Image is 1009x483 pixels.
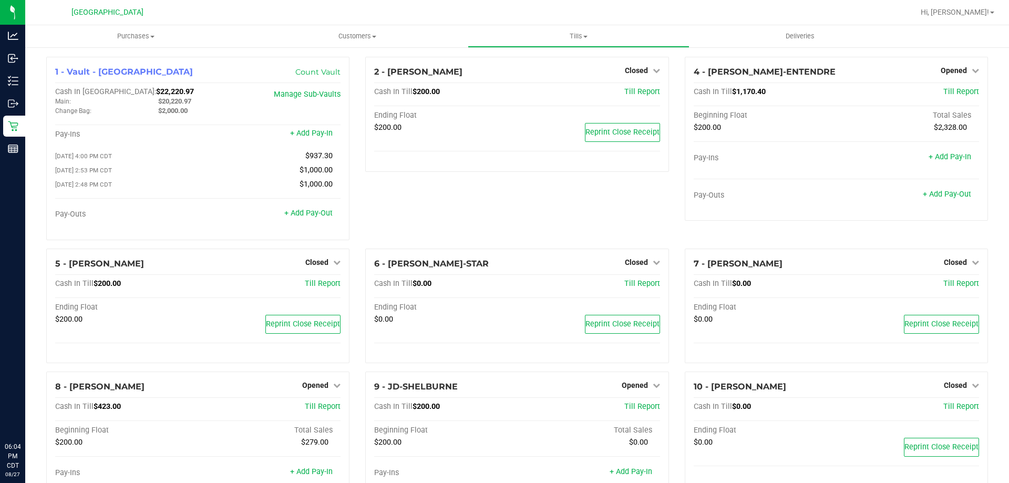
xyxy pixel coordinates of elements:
[305,279,341,288] a: Till Report
[694,87,732,96] span: Cash In Till
[374,111,517,120] div: Ending Float
[624,87,660,96] a: Till Report
[266,320,340,328] span: Reprint Close Receipt
[468,25,689,47] a: Tills
[689,25,911,47] a: Deliveries
[295,67,341,77] a: Count Vault
[694,259,783,269] span: 7 - [PERSON_NAME]
[694,279,732,288] span: Cash In Till
[374,382,458,392] span: 9 - JD-SHELBURNE
[25,32,246,41] span: Purchases
[622,381,648,389] span: Opened
[904,438,979,457] button: Reprint Close Receipt
[694,426,837,435] div: Ending Float
[694,191,837,200] div: Pay-Outs
[413,402,440,411] span: $200.00
[8,143,18,154] inline-svg: Reports
[694,123,721,132] span: $200.00
[625,258,648,266] span: Closed
[55,303,198,312] div: Ending Float
[8,53,18,64] inline-svg: Inbound
[943,87,979,96] a: Till Report
[305,258,328,266] span: Closed
[55,382,145,392] span: 8 - [PERSON_NAME]
[55,130,198,139] div: Pay-Ins
[694,111,837,120] div: Beginning Float
[374,315,393,324] span: $0.00
[290,129,333,138] a: + Add Pay-In
[55,210,198,219] div: Pay-Outs
[5,442,20,470] p: 06:04 PM CDT
[55,167,112,174] span: [DATE] 2:53 PM CDT
[198,426,341,435] div: Total Sales
[771,32,829,41] span: Deliveries
[374,303,517,312] div: Ending Float
[301,438,328,447] span: $279.00
[941,66,967,75] span: Opened
[629,438,648,447] span: $0.00
[934,123,967,132] span: $2,328.00
[300,166,333,174] span: $1,000.00
[694,153,837,163] div: Pay-Ins
[55,315,83,324] span: $200.00
[8,98,18,109] inline-svg: Outbound
[246,25,468,47] a: Customers
[94,402,121,411] span: $423.00
[55,152,112,160] span: [DATE] 4:00 PM CDT
[694,303,837,312] div: Ending Float
[11,399,42,430] iframe: Resource center
[413,87,440,96] span: $200.00
[374,259,489,269] span: 6 - [PERSON_NAME]-STAR
[921,8,989,16] span: Hi, [PERSON_NAME]!
[585,123,660,142] button: Reprint Close Receipt
[274,90,341,99] a: Manage Sub-Vaults
[374,438,401,447] span: $200.00
[55,438,83,447] span: $200.00
[624,402,660,411] a: Till Report
[374,87,413,96] span: Cash In Till
[585,128,660,137] span: Reprint Close Receipt
[55,402,94,411] span: Cash In Till
[55,87,156,96] span: Cash In [GEOGRAPHIC_DATA]:
[374,426,517,435] div: Beginning Float
[585,320,660,328] span: Reprint Close Receipt
[929,152,971,161] a: + Add Pay-In
[694,382,786,392] span: 10 - [PERSON_NAME]
[732,402,751,411] span: $0.00
[8,121,18,131] inline-svg: Retail
[374,67,462,77] span: 2 - [PERSON_NAME]
[300,180,333,189] span: $1,000.00
[55,468,198,478] div: Pay-Ins
[71,8,143,17] span: [GEOGRAPHIC_DATA]
[694,438,713,447] span: $0.00
[55,67,193,77] span: 1 - Vault - [GEOGRAPHIC_DATA]
[732,87,766,96] span: $1,170.40
[923,190,971,199] a: + Add Pay-Out
[305,402,341,411] a: Till Report
[374,468,517,478] div: Pay-Ins
[517,426,660,435] div: Total Sales
[55,107,91,115] span: Change Bag:
[694,402,732,411] span: Cash In Till
[156,87,194,96] span: $22,220.97
[694,67,836,77] span: 4 - [PERSON_NAME]-ENTENDRE
[265,315,341,334] button: Reprint Close Receipt
[413,279,431,288] span: $0.00
[55,259,144,269] span: 5 - [PERSON_NAME]
[624,279,660,288] a: Till Report
[944,258,967,266] span: Closed
[94,279,121,288] span: $200.00
[943,279,979,288] a: Till Report
[904,443,979,451] span: Reprint Close Receipt
[468,32,688,41] span: Tills
[55,181,112,188] span: [DATE] 2:48 PM CDT
[694,315,713,324] span: $0.00
[904,315,979,334] button: Reprint Close Receipt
